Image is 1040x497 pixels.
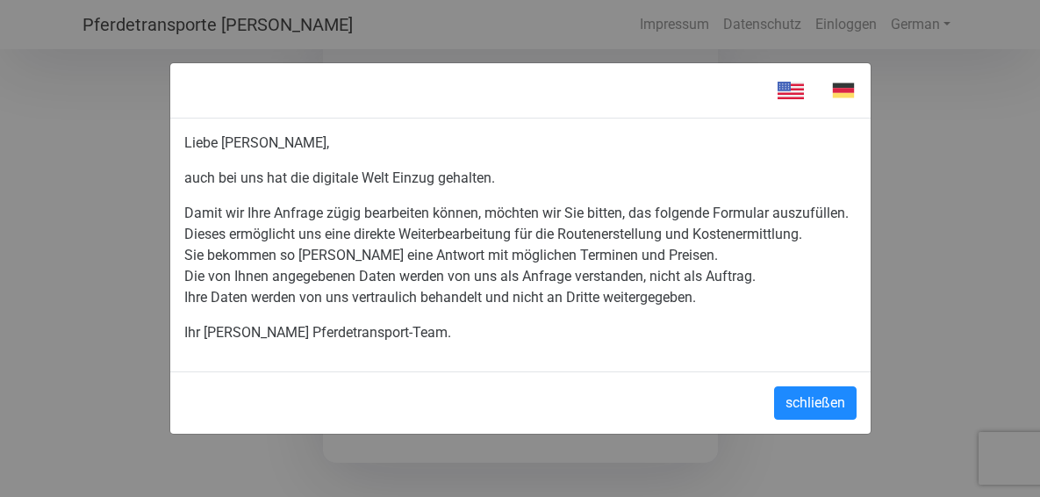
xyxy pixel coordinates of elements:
[817,77,870,104] img: de
[184,322,857,343] p: Ihr [PERSON_NAME] Pferdetransport-Team.
[764,77,817,104] img: en
[184,168,857,189] p: auch bei uns hat die digitale Welt Einzug gehalten.
[184,203,857,308] p: Damit wir Ihre Anfrage zügig bearbeiten können, möchten wir Sie bitten, das folgende Formular aus...
[184,133,857,154] p: Liebe [PERSON_NAME],
[774,386,857,420] button: schließen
